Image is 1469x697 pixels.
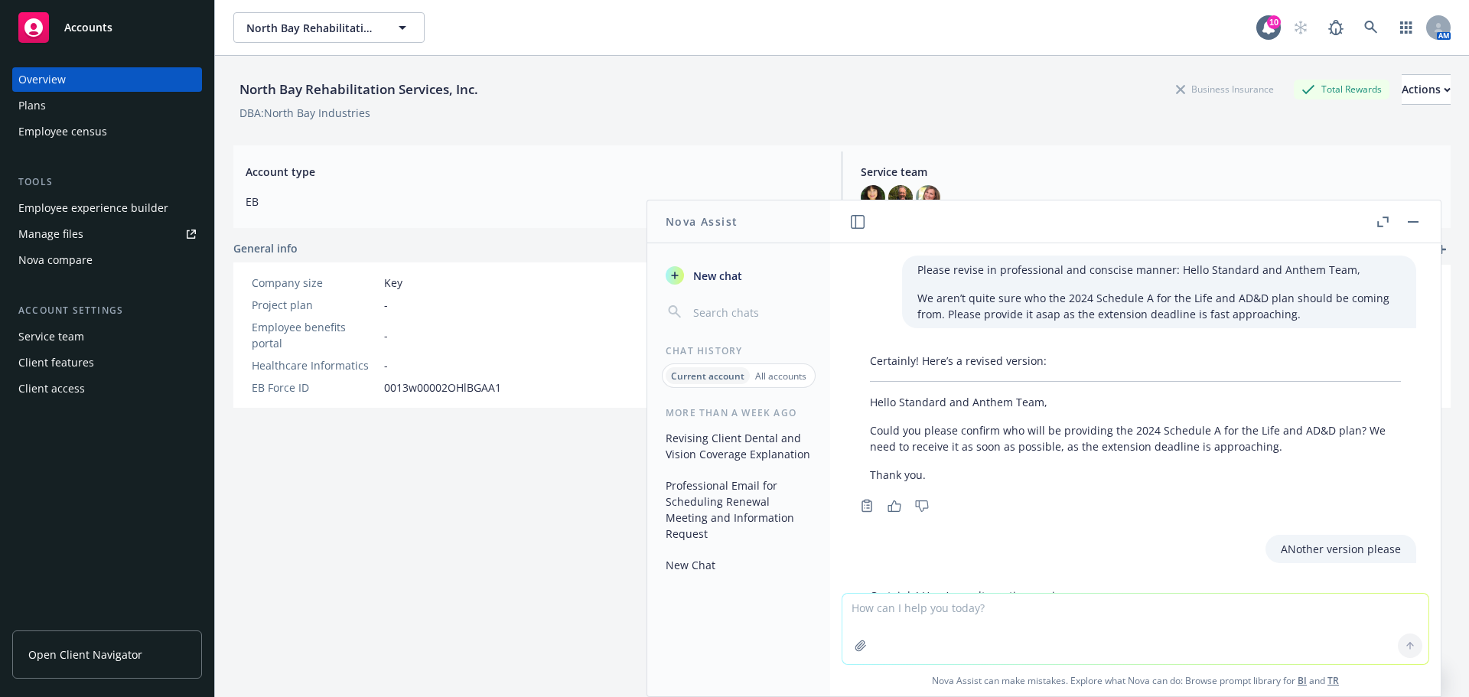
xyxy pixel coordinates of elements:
[916,185,940,210] img: photo
[1285,12,1316,43] a: Start snowing
[861,185,885,210] img: photo
[384,379,501,396] span: 0013w00002OHlBGAA1
[1402,75,1451,104] div: Actions
[246,20,379,36] span: North Bay Rehabilitation Services, Inc.
[12,119,202,144] a: Employee census
[252,319,378,351] div: Employee benefits portal
[28,647,142,663] span: Open Client Navigator
[1356,12,1386,43] a: Search
[755,370,806,383] p: All accounts
[252,297,378,313] div: Project plan
[233,80,484,99] div: North Bay Rehabilitation Services, Inc.
[18,350,94,375] div: Client features
[384,357,388,373] span: -
[252,357,378,373] div: Healthcare Informatics
[860,499,874,513] svg: Copy to clipboard
[12,6,202,49] a: Accounts
[671,370,744,383] p: Current account
[384,327,388,344] span: -
[647,406,830,419] div: More than a week ago
[1298,674,1307,687] a: BI
[239,105,370,121] div: DBA: North Bay Industries
[12,196,202,220] a: Employee experience builder
[870,394,1401,410] p: Hello Standard and Anthem Team,
[870,467,1401,483] p: Thank you.
[690,301,812,323] input: Search chats
[1267,15,1281,29] div: 10
[246,194,823,210] span: EB
[12,303,202,318] div: Account settings
[1391,12,1422,43] a: Switch app
[1294,80,1389,99] div: Total Rewards
[384,297,388,313] span: -
[917,262,1401,278] p: Please revise in professional and conscise manner: Hello Standard and Anthem Team,
[12,324,202,349] a: Service team
[12,350,202,375] a: Client features
[18,93,46,118] div: Plans
[12,376,202,401] a: Client access
[18,67,66,92] div: Overview
[660,262,818,289] button: New chat
[246,164,823,180] span: Account type
[861,164,1438,180] span: Service team
[836,665,1435,696] span: Nova Assist can make mistakes. Explore what Nova can do: Browse prompt library for and
[252,379,378,396] div: EB Force ID
[12,248,202,272] a: Nova compare
[1402,74,1451,105] button: Actions
[917,290,1401,322] p: We aren’t quite sure who the 2024 Schedule A for the Life and AD&D plan should be coming from. Pl...
[870,588,1401,604] p: Certainly! Here’s an alternative version:
[910,495,934,516] button: Thumbs down
[1327,674,1339,687] a: TR
[18,248,93,272] div: Nova compare
[18,324,84,349] div: Service team
[660,473,818,546] button: Professional Email for Scheduling Renewal Meeting and Information Request
[666,213,738,230] h1: Nova Assist
[1432,240,1451,259] a: add
[1281,541,1401,557] p: ANother version please
[12,67,202,92] a: Overview
[870,353,1401,369] p: Certainly! Here’s a revised version:
[660,552,818,578] button: New Chat
[690,268,742,284] span: New chat
[660,425,818,467] button: Revising Client Dental and Vision Coverage Explanation
[18,222,83,246] div: Manage files
[18,119,107,144] div: Employee census
[18,376,85,401] div: Client access
[233,12,425,43] button: North Bay Rehabilitation Services, Inc.
[233,240,298,256] span: General info
[1168,80,1282,99] div: Business Insurance
[384,275,402,291] span: Key
[12,174,202,190] div: Tools
[64,21,112,34] span: Accounts
[870,422,1401,454] p: Could you please confirm who will be providing the 2024 Schedule A for the Life and AD&D plan? We...
[888,185,913,210] img: photo
[18,196,168,220] div: Employee experience builder
[1321,12,1351,43] a: Report a Bug
[12,93,202,118] a: Plans
[252,275,378,291] div: Company size
[12,222,202,246] a: Manage files
[647,344,830,357] div: Chat History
